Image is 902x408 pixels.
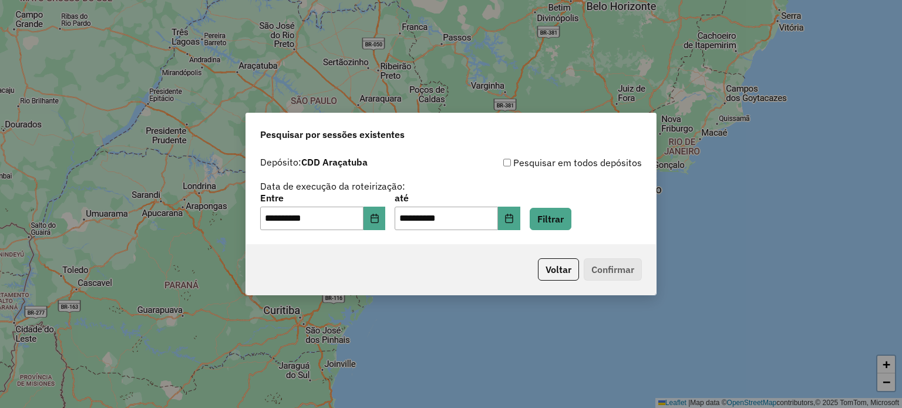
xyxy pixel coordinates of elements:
button: Filtrar [530,208,571,230]
button: Voltar [538,258,579,281]
div: Pesquisar em todos depósitos [451,156,642,170]
button: Choose Date [364,207,386,230]
button: Choose Date [498,207,520,230]
strong: CDD Araçatuba [301,156,368,168]
span: Pesquisar por sessões existentes [260,127,405,141]
label: Depósito: [260,155,368,169]
label: Entre [260,191,385,205]
label: até [395,191,520,205]
label: Data de execução da roteirização: [260,179,405,193]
